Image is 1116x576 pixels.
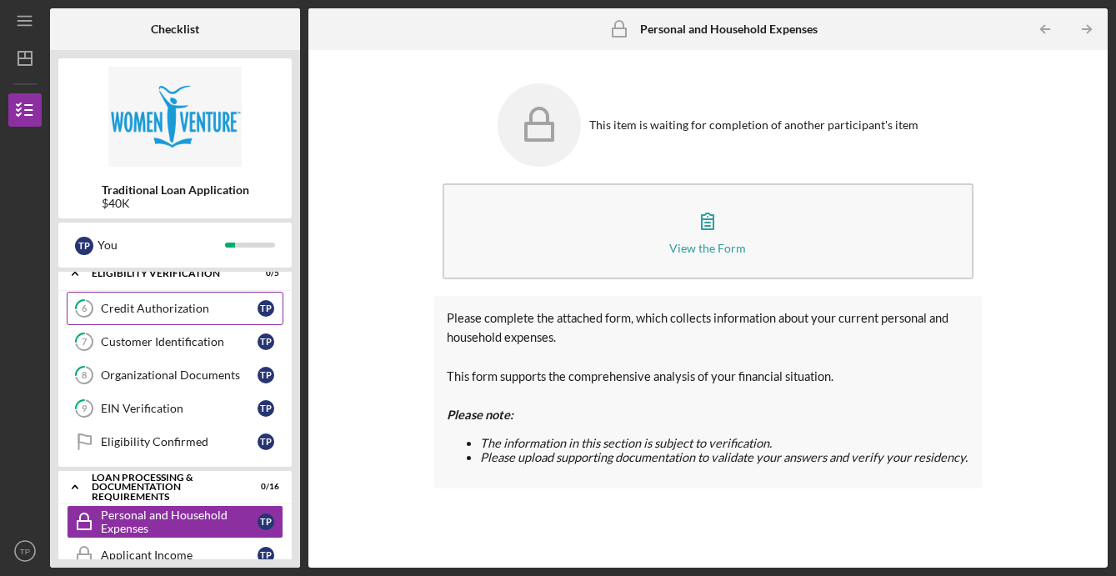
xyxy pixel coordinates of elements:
div: Loan Processing & Documentation Requirements [92,473,238,502]
span: The information in this section is subject to verification. [480,436,772,450]
button: View the Form [443,183,973,279]
a: Personal and Household ExpensesTP [67,505,283,538]
a: 9EIN VerificationTP [67,392,283,425]
div: EIN Verification [101,402,258,415]
div: T P [258,333,274,350]
div: Organizational Documents [101,368,258,382]
text: TP [20,547,30,556]
div: T P [258,400,274,417]
a: 8Organizational DocumentsTP [67,358,283,392]
div: This item is waiting for completion of another participant's item [589,118,918,132]
div: Eligibility Confirmed [101,435,258,448]
div: T P [258,367,274,383]
div: Eligibility Verification [92,268,238,278]
div: 0 / 16 [249,482,279,492]
div: T P [258,433,274,450]
div: Applicant Income [101,548,258,562]
a: Applicant IncomeTP [67,538,283,572]
tspan: 9 [82,403,88,414]
tspan: 8 [82,370,87,381]
button: TP [8,534,42,568]
span: This form supports the comprehensive analysis of your financial situation. [447,369,833,383]
a: 6Credit AuthorizationTP [67,292,283,325]
div: $40K [102,197,249,210]
div: You [98,231,225,259]
span: Please complete the attached form, which collects information about your current personal and hou... [447,311,948,344]
div: Customer Identification [101,335,258,348]
img: Product logo [58,67,292,167]
div: View the Form [669,242,746,254]
a: 7Customer IdentificationTP [67,325,283,358]
a: Eligibility ConfirmedTP [67,425,283,458]
span: Please upload supporting documentation to validate your answers and verify your residency. [480,450,968,464]
b: Checklist [151,23,199,36]
div: T P [258,513,274,530]
strong: Please note: [447,408,513,422]
div: T P [75,237,93,255]
tspan: 7 [82,337,88,348]
div: 0 / 5 [249,268,279,278]
div: Personal and Household Expenses [101,508,258,535]
div: Credit Authorization [101,302,258,315]
tspan: 6 [82,303,88,314]
div: T P [258,547,274,563]
div: T P [258,300,274,317]
b: Personal and Household Expenses [640,23,818,36]
b: Traditional Loan Application [102,183,249,197]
